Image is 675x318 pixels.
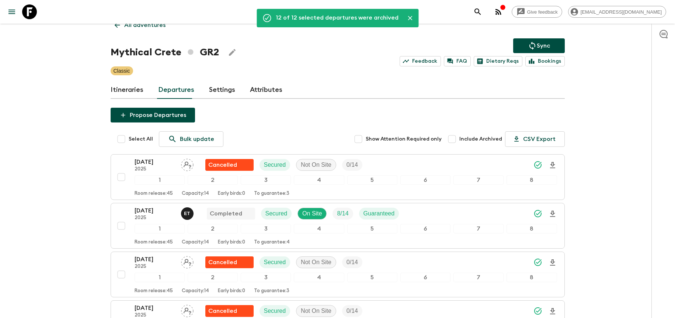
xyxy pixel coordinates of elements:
[135,273,185,282] div: 1
[260,159,290,171] div: Secured
[342,159,362,171] div: Trip Fill
[111,108,195,122] button: Propose Departures
[180,135,214,144] p: Bulk update
[453,224,504,234] div: 7
[254,239,290,245] p: To guarantee: 4
[347,307,358,315] p: 0 / 14
[111,203,565,249] button: [DATE]2025Elisavet TitanosCompletedSecuredOn SiteTrip FillGuaranteed12345678Room release:45Capaci...
[135,158,175,166] p: [DATE]
[298,208,327,220] div: On Site
[533,307,542,315] svg: Synced Successfully
[218,239,245,245] p: Early birds: 0
[513,38,565,53] button: Sync adventure departures to the booking engine
[241,273,291,282] div: 3
[294,175,344,185] div: 4
[182,191,209,197] p: Capacity: 14
[533,160,542,169] svg: Synced Successfully
[208,160,237,169] p: Cancelled
[294,224,344,234] div: 4
[548,161,557,170] svg: Download Onboarding
[260,256,290,268] div: Secured
[302,209,322,218] p: On Site
[182,288,209,294] p: Capacity: 14
[135,206,175,215] p: [DATE]
[507,175,557,185] div: 8
[347,175,397,185] div: 5
[159,131,223,147] a: Bulk update
[548,210,557,218] svg: Download Onboarding
[507,224,557,234] div: 8
[135,224,185,234] div: 1
[205,159,254,171] div: Flash Pack cancellation
[135,191,173,197] p: Room release: 45
[523,9,562,15] span: Give feedback
[135,175,185,185] div: 1
[507,273,557,282] div: 8
[400,175,450,185] div: 6
[114,67,130,75] p: Classic
[342,256,362,268] div: Trip Fill
[188,224,238,234] div: 2
[525,56,565,66] a: Bookings
[296,305,336,317] div: Not On Site
[218,288,245,294] p: Early birds: 0
[210,209,242,218] p: Completed
[250,81,282,99] a: Attributes
[453,273,504,282] div: 7
[208,307,237,315] p: Cancelled
[347,258,358,267] p: 0 / 14
[265,209,288,218] p: Secured
[158,81,194,99] a: Departures
[400,224,450,234] div: 6
[533,258,542,267] svg: Synced Successfully
[135,239,173,245] p: Room release: 45
[537,41,550,50] p: Sync
[404,13,415,24] button: Close
[400,273,450,282] div: 6
[135,304,175,312] p: [DATE]
[568,6,666,18] div: [EMAIL_ADDRESS][DOMAIN_NAME]
[337,209,348,218] p: 8 / 14
[400,56,441,66] a: Feedback
[182,239,209,245] p: Capacity: 14
[135,215,175,221] p: 2025
[111,45,219,60] h1: Mythical Crete GR2
[205,305,254,317] div: Flash Pack cancellation
[181,258,194,264] span: Assign pack leader
[188,273,238,282] div: 2
[264,307,286,315] p: Secured
[347,160,358,169] p: 0 / 14
[135,255,175,264] p: [DATE]
[301,160,331,169] p: Not On Site
[111,252,565,297] button: [DATE]2025Assign pack leaderFlash Pack cancellationSecuredNot On SiteTrip Fill12345678Room releas...
[264,258,286,267] p: Secured
[208,258,237,267] p: Cancelled
[333,208,353,220] div: Trip Fill
[276,11,399,25] div: 12 of 12 selected departures were archived
[264,160,286,169] p: Secured
[241,224,291,234] div: 3
[260,305,290,317] div: Secured
[135,288,173,294] p: Room release: 45
[294,273,344,282] div: 4
[347,224,397,234] div: 5
[347,273,397,282] div: 5
[366,135,442,143] span: Show Attention Required only
[209,81,235,99] a: Settings
[254,288,289,294] p: To guarantee: 3
[4,4,19,19] button: menu
[205,256,254,268] div: Flash Pack cancellation
[342,305,362,317] div: Trip Fill
[453,175,504,185] div: 7
[470,4,485,19] button: search adventures
[254,191,289,197] p: To guarantee: 3
[225,45,240,60] button: Edit Adventure Title
[111,18,170,32] a: All adventures
[301,258,331,267] p: Not On Site
[111,154,565,200] button: [DATE]2025Assign pack leaderFlash Pack cancellationSecuredNot On SiteTrip Fill12345678Room releas...
[241,175,291,185] div: 3
[181,161,194,167] span: Assign pack leader
[505,131,565,147] button: CSV Export
[296,159,336,171] div: Not On Site
[188,175,238,185] div: 2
